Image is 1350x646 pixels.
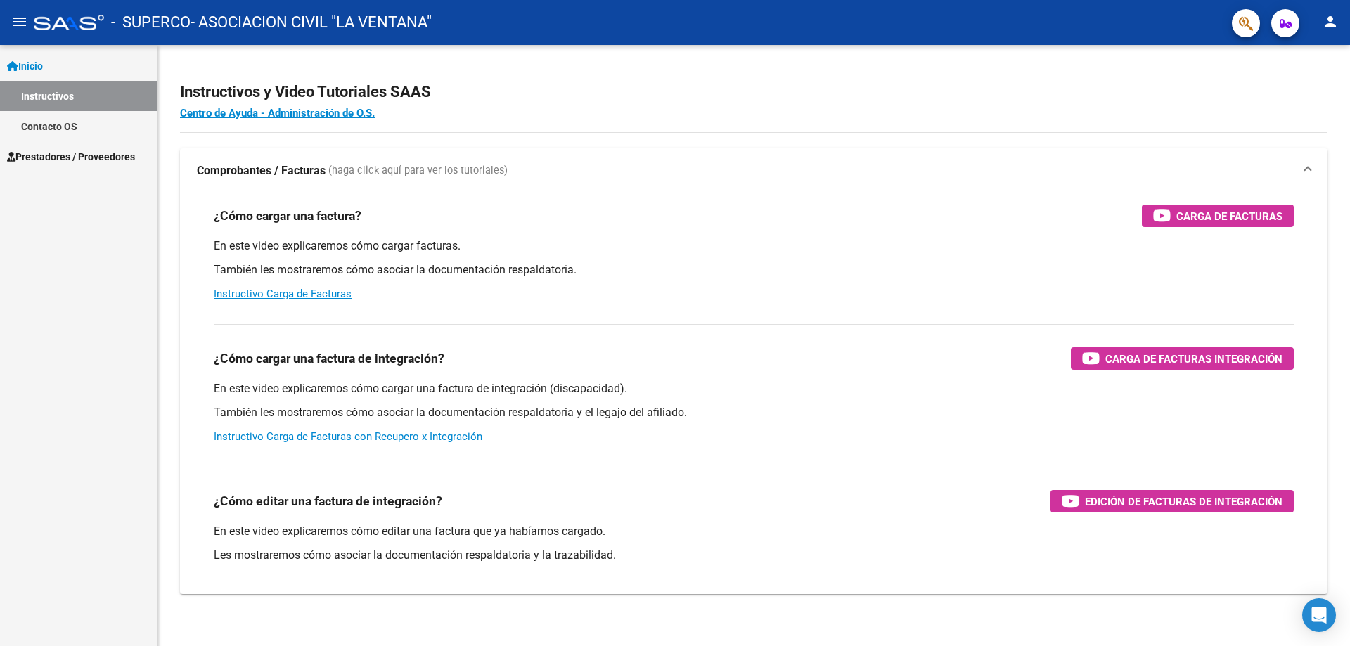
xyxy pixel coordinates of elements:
span: (haga click aquí para ver los tutoriales) [328,163,508,179]
a: Centro de Ayuda - Administración de O.S. [180,107,375,119]
span: Prestadores / Proveedores [7,149,135,164]
p: En este video explicaremos cómo editar una factura que ya habíamos cargado. [214,524,1294,539]
h3: ¿Cómo cargar una factura de integración? [214,349,444,368]
p: Les mostraremos cómo asociar la documentación respaldatoria y la trazabilidad. [214,548,1294,563]
a: Instructivo Carga de Facturas [214,288,352,300]
span: Carga de Facturas [1176,207,1282,225]
button: Edición de Facturas de integración [1050,490,1294,512]
div: Comprobantes / Facturas (haga click aquí para ver los tutoriales) [180,193,1327,594]
button: Carga de Facturas [1142,205,1294,227]
mat-expansion-panel-header: Comprobantes / Facturas (haga click aquí para ver los tutoriales) [180,148,1327,193]
h3: ¿Cómo cargar una factura? [214,206,361,226]
strong: Comprobantes / Facturas [197,163,326,179]
p: En este video explicaremos cómo cargar facturas. [214,238,1294,254]
span: Inicio [7,58,43,74]
a: Instructivo Carga de Facturas con Recupero x Integración [214,430,482,443]
p: También les mostraremos cómo asociar la documentación respaldatoria y el legajo del afiliado. [214,405,1294,420]
span: - SUPERCO [111,7,191,38]
p: También les mostraremos cómo asociar la documentación respaldatoria. [214,262,1294,278]
p: En este video explicaremos cómo cargar una factura de integración (discapacidad). [214,381,1294,396]
span: - ASOCIACION CIVIL "LA VENTANA" [191,7,432,38]
h2: Instructivos y Video Tutoriales SAAS [180,79,1327,105]
div: Open Intercom Messenger [1302,598,1336,632]
h3: ¿Cómo editar una factura de integración? [214,491,442,511]
button: Carga de Facturas Integración [1071,347,1294,370]
mat-icon: person [1322,13,1339,30]
mat-icon: menu [11,13,28,30]
span: Carga de Facturas Integración [1105,350,1282,368]
span: Edición de Facturas de integración [1085,493,1282,510]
